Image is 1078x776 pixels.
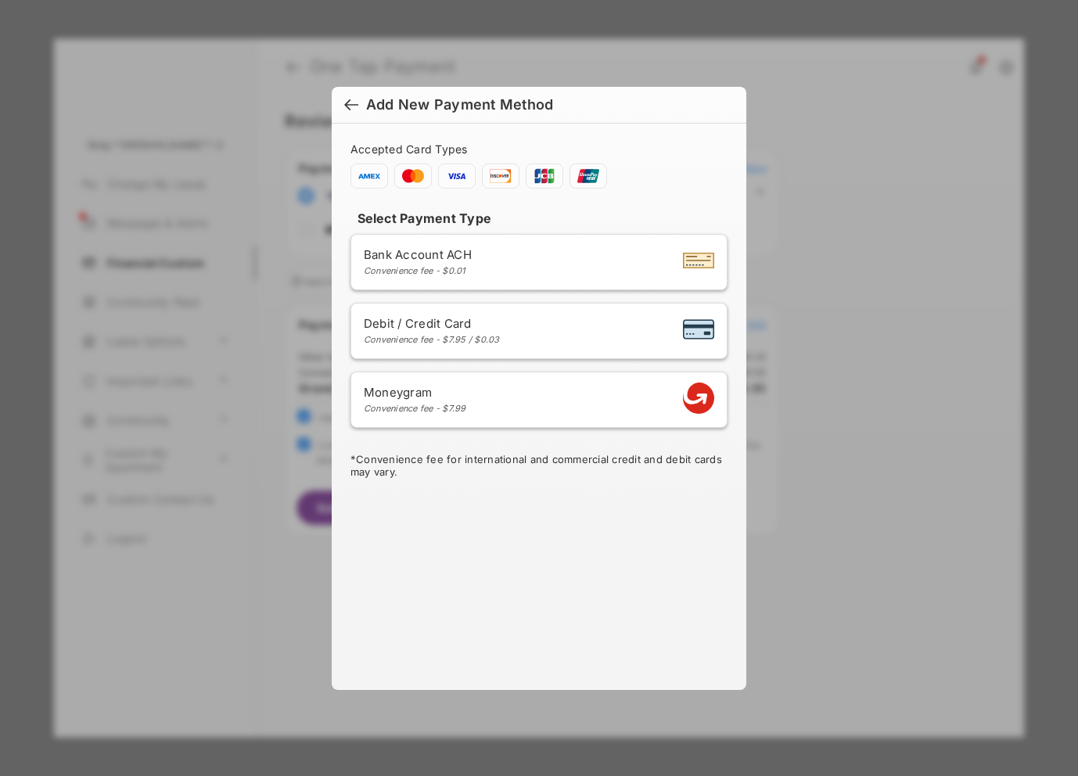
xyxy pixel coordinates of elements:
[364,316,500,331] span: Debit / Credit Card
[364,403,466,414] div: Convenience fee - $7.99
[350,142,474,156] span: Accepted Card Types
[364,265,472,276] div: Convenience fee - $0.01
[364,334,500,345] div: Convenience fee - $7.95 / $0.03
[366,96,553,113] div: Add New Payment Method
[364,385,466,400] span: Moneygram
[350,453,728,481] div: * Convenience fee for international and commercial credit and debit cards may vary.
[364,247,472,262] span: Bank Account ACH
[350,210,728,226] h4: Select Payment Type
